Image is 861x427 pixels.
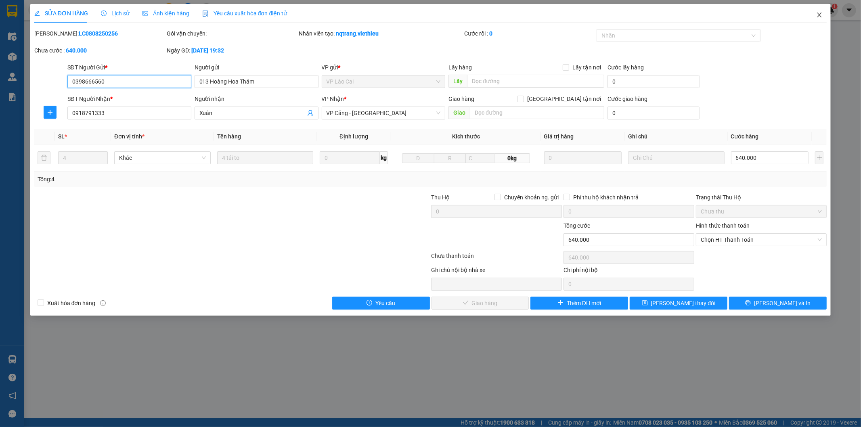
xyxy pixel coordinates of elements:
span: [PERSON_NAME] và In [754,299,811,308]
div: Gói vận chuyển: [167,29,297,38]
input: D [402,153,434,163]
span: plus [44,109,56,115]
div: Chưa thanh toán [431,251,563,266]
span: kg [380,151,388,164]
div: Ghi chú nội bộ nhà xe [431,266,562,278]
b: LC0808250256 [79,30,118,37]
span: info-circle [100,300,106,306]
b: [DATE] 19:32 [191,47,224,54]
span: [GEOGRAPHIC_DATA] tận nơi [524,94,604,103]
div: Người nhận [195,94,318,103]
span: user-add [307,110,314,116]
b: 640.000 [66,47,87,54]
span: Chọn HT Thanh Toán [701,234,822,246]
button: checkGiao hàng [432,297,529,310]
div: SĐT Người Nhận [67,94,191,103]
span: Tên hàng [217,133,241,140]
input: Cước lấy hàng [608,75,700,88]
div: Ngày GD: [167,46,297,55]
div: Trạng thái Thu Hộ [696,193,827,202]
span: Lấy tận nơi [569,63,604,72]
b: 0 [489,30,492,37]
span: Lấy hàng [448,64,472,71]
span: Tổng cước [564,222,590,229]
span: Khác [119,152,206,164]
span: close [816,12,823,18]
span: Giao [448,106,470,119]
div: Chưa cước : [34,46,165,55]
span: clock-circle [101,10,107,16]
input: 0 [544,151,622,164]
span: VP Lào Cai [327,75,441,88]
span: 0kg [494,153,530,163]
input: Cước giao hàng [608,107,700,119]
input: Dọc đường [467,75,604,88]
span: printer [745,300,751,306]
input: R [434,153,466,163]
b: nqtrang.viethieu [336,30,379,37]
button: exclamation-circleYêu cầu [332,297,430,310]
span: Đơn vị tính [114,133,145,140]
button: plusThêm ĐH mới [530,297,628,310]
input: C [465,153,494,163]
span: Xuất hóa đơn hàng [44,299,99,308]
div: Nhân viên tạo: [299,29,463,38]
input: Dọc đường [470,106,604,119]
span: Giá trị hàng [544,133,574,140]
label: Cước giao hàng [608,96,647,102]
span: VP Nhận [322,96,344,102]
button: delete [38,151,50,164]
span: SL [58,133,65,140]
span: Kích thước [452,133,480,140]
span: Ảnh kiện hàng [142,10,189,17]
span: Lấy [448,75,467,88]
span: Chuyển khoản ng. gửi [501,193,562,202]
button: save[PERSON_NAME] thay đổi [630,297,727,310]
div: VP gửi [322,63,446,72]
span: SỬA ĐƠN HÀNG [34,10,88,17]
button: plus [815,151,824,164]
span: Yêu cầu [375,299,395,308]
label: Hình thức thanh toán [696,222,750,229]
input: Ghi Chú [628,151,725,164]
span: [PERSON_NAME] thay đổi [651,299,716,308]
span: exclamation-circle [367,300,372,306]
span: VP Cảng - Hà Nội [327,107,441,119]
span: Phí thu hộ khách nhận trả [570,193,642,202]
span: Chưa thu [701,205,822,218]
span: Giao hàng [448,96,474,102]
span: Yêu cầu xuất hóa đơn điện tử [202,10,287,17]
button: printer[PERSON_NAME] và In [729,297,827,310]
button: plus [44,106,57,119]
div: Chi phí nội bộ [564,266,694,278]
span: plus [558,300,564,306]
input: VD: Bàn, Ghế [217,151,314,164]
th: Ghi chú [625,129,728,144]
span: Thêm ĐH mới [567,299,601,308]
span: Lịch sử [101,10,130,17]
span: save [642,300,648,306]
div: SĐT Người Gửi [67,63,191,72]
span: edit [34,10,40,16]
div: [PERSON_NAME]: [34,29,165,38]
span: Thu Hộ [431,194,450,201]
span: Cước hàng [731,133,759,140]
img: icon [202,10,209,17]
span: picture [142,10,148,16]
button: Close [808,4,831,27]
div: Người gửi [195,63,318,72]
div: Cước rồi : [464,29,595,38]
label: Cước lấy hàng [608,64,644,71]
div: Tổng: 4 [38,175,332,184]
span: Định lượng [339,133,368,140]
